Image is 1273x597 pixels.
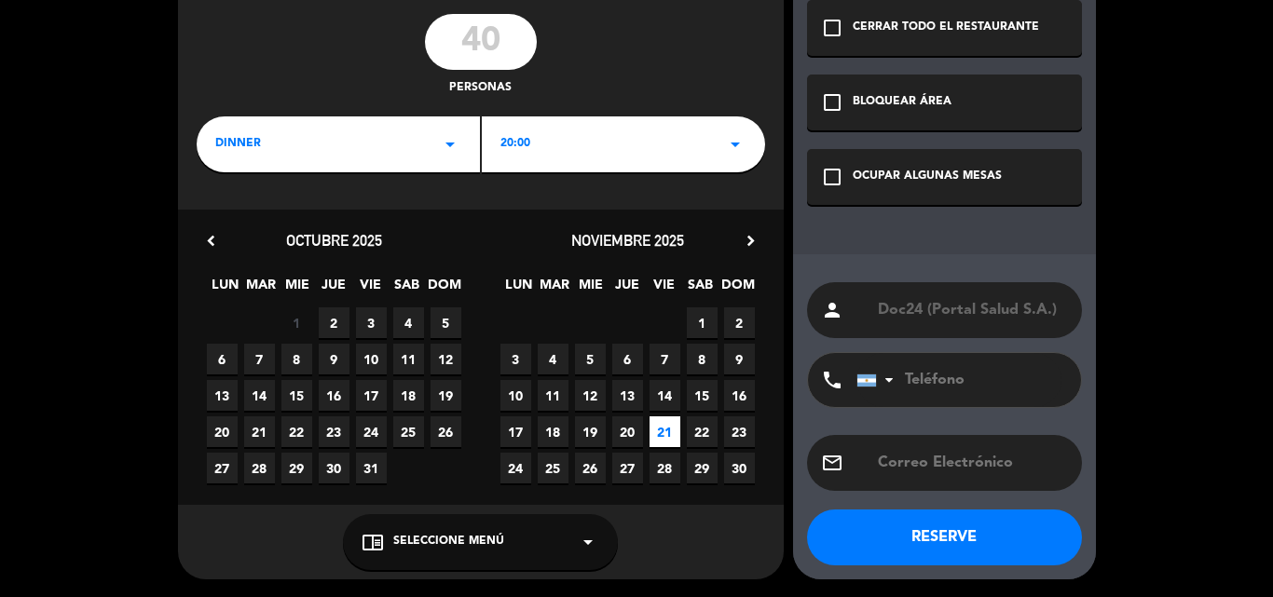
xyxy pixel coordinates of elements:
span: 29 [281,453,312,483]
div: Argentina: +54 [857,354,900,406]
span: 3 [356,307,387,338]
span: 14 [650,380,680,411]
span: noviembre 2025 [571,231,684,250]
span: 6 [612,344,643,374]
span: JUE [612,274,643,305]
span: 13 [207,380,238,411]
span: 5 [575,344,606,374]
span: 9 [319,344,349,374]
span: 10 [356,344,387,374]
span: 3 [500,344,531,374]
span: 22 [687,416,718,447]
span: 28 [244,453,275,483]
input: Teléfono [856,353,1061,407]
span: MAR [540,274,570,305]
input: 0 [425,14,537,70]
span: 18 [538,416,568,447]
span: 21 [650,416,680,447]
span: LUN [210,274,240,305]
span: 15 [687,380,718,411]
i: check_box_outline_blank [821,166,843,188]
i: check_box_outline_blank [821,91,843,114]
span: personas [449,79,512,98]
span: 22 [281,416,312,447]
i: phone [821,369,843,391]
span: 2 [319,307,349,338]
span: 14 [244,380,275,411]
button: RESERVE [807,509,1082,565]
span: MIE [282,274,313,305]
span: 7 [650,344,680,374]
span: 2 [724,307,755,338]
span: 26 [575,453,606,483]
span: DOM [428,274,459,305]
span: 16 [319,380,349,411]
span: 4 [393,307,424,338]
i: check_box_outline_blank [821,17,843,39]
i: chevron_left [201,231,221,251]
span: 1 [281,307,312,338]
span: 8 [281,344,312,374]
span: 6 [207,344,238,374]
span: 28 [650,453,680,483]
span: 20:00 [500,135,530,154]
span: LUN [503,274,534,305]
span: DOM [721,274,752,305]
i: chevron_right [741,231,760,251]
span: 26 [431,416,461,447]
span: SAB [685,274,716,305]
div: BLOQUEAR ÁREA [853,93,951,112]
span: VIE [649,274,679,305]
span: VIE [355,274,386,305]
span: 12 [575,380,606,411]
span: 17 [356,380,387,411]
span: 30 [319,453,349,483]
i: arrow_drop_down [724,133,746,156]
span: 13 [612,380,643,411]
span: 15 [281,380,312,411]
span: 9 [724,344,755,374]
span: 27 [207,453,238,483]
span: 4 [538,344,568,374]
div: CERRAR TODO EL RESTAURANTE [853,19,1039,37]
span: 24 [356,416,387,447]
span: SAB [391,274,422,305]
span: 17 [500,416,531,447]
span: 10 [500,380,531,411]
span: 23 [724,416,755,447]
span: 16 [724,380,755,411]
span: 31 [356,453,387,483]
i: arrow_drop_down [577,531,599,553]
span: 23 [319,416,349,447]
span: JUE [319,274,349,305]
span: MIE [576,274,607,305]
i: email [821,452,843,474]
span: octubre 2025 [286,231,382,250]
span: MAR [246,274,277,305]
span: 18 [393,380,424,411]
span: 19 [431,380,461,411]
div: OCUPAR ALGUNAS MESAS [853,168,1002,186]
span: 1 [687,307,718,338]
input: Nombre [876,297,1068,323]
span: 19 [575,416,606,447]
span: 7 [244,344,275,374]
span: 25 [393,416,424,447]
span: 24 [500,453,531,483]
input: Correo Electrónico [876,450,1068,476]
span: 5 [431,307,461,338]
span: DINNER [215,135,261,154]
span: 20 [612,416,643,447]
span: 11 [538,380,568,411]
span: 20 [207,416,238,447]
span: 25 [538,453,568,483]
i: arrow_drop_down [439,133,461,156]
span: 11 [393,344,424,374]
i: person [821,299,843,321]
i: chrome_reader_mode [362,531,384,553]
span: 30 [724,453,755,483]
span: 29 [687,453,718,483]
span: 21 [244,416,275,447]
span: Seleccione Menú [393,533,504,551]
span: 27 [612,453,643,483]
